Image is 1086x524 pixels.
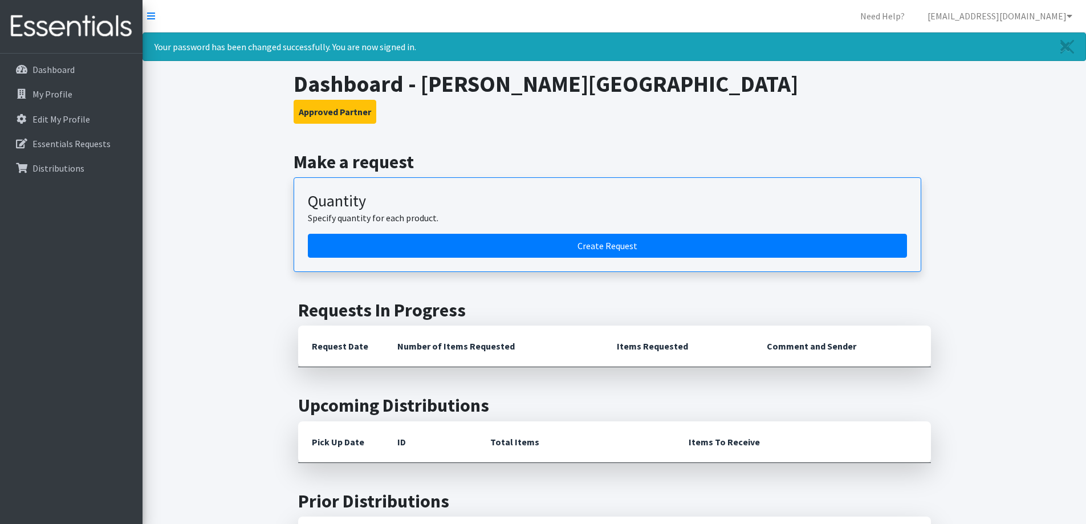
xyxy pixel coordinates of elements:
a: Dashboard [5,58,138,81]
th: Items To Receive [675,421,931,463]
p: Dashboard [32,64,75,75]
a: Close [1049,33,1085,60]
a: Create a request by quantity [308,234,907,258]
th: Comment and Sender [753,326,930,367]
th: Request Date [298,326,384,367]
th: Number of Items Requested [384,326,604,367]
th: Items Requested [603,326,753,367]
p: Specify quantity for each product. [308,211,907,225]
a: Essentials Requests [5,132,138,155]
a: Edit My Profile [5,108,138,131]
th: Total Items [477,421,675,463]
h2: Upcoming Distributions [298,395,931,416]
img: HumanEssentials [5,7,138,46]
p: Distributions [32,163,84,174]
h1: Dashboard - [PERSON_NAME][GEOGRAPHIC_DATA] [294,70,935,98]
div: Your password has been changed successfully. You are now signed in. [143,33,1086,61]
p: Essentials Requests [32,138,111,149]
h3: Quantity [308,192,907,211]
a: [EMAIL_ADDRESS][DOMAIN_NAME] [918,5,1081,27]
a: Distributions [5,157,138,180]
p: Edit My Profile [32,113,90,125]
a: My Profile [5,83,138,105]
h2: Requests In Progress [298,299,931,321]
p: My Profile [32,88,72,100]
h2: Make a request [294,151,935,173]
button: Approved Partner [294,100,376,124]
th: ID [384,421,477,463]
th: Pick Up Date [298,421,384,463]
a: Need Help? [851,5,914,27]
h2: Prior Distributions [298,490,931,512]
